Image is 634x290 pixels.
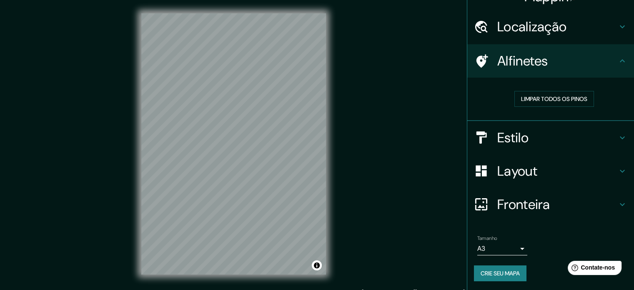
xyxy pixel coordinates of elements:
font: Tamanho [477,235,497,242]
font: Fronteira [497,196,550,213]
div: Alfinetes [467,44,634,78]
font: Crie seu mapa [481,270,520,277]
div: Fronteira [467,188,634,221]
font: Alfinetes [497,52,548,70]
font: Layout [497,162,537,180]
button: Crie seu mapa [474,265,526,281]
button: Limpar todos os pinos [514,91,594,107]
font: Limpar todos os pinos [521,95,587,103]
div: Layout [467,154,634,188]
font: Estilo [497,129,529,146]
div: A3 [477,242,527,255]
iframe: Iniciador de widget de ajuda [560,257,625,281]
div: Localização [467,10,634,43]
canvas: Mapa [141,13,326,275]
font: Localização [497,18,566,35]
font: A3 [477,244,485,253]
button: Alternar atribuição [312,260,322,270]
div: Estilo [467,121,634,154]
